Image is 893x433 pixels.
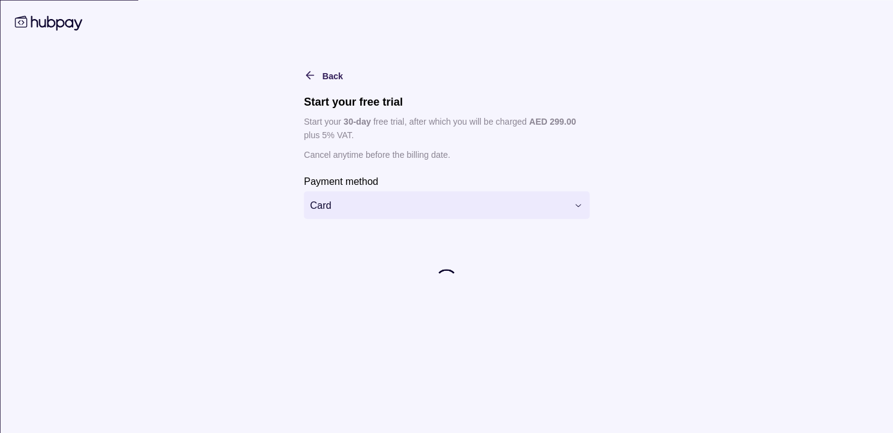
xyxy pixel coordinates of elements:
p: Cancel anytime before the billing date. [304,147,589,161]
button: Back [304,68,342,82]
label: Payment method [304,173,378,188]
h1: Start your free trial [304,95,589,108]
p: Payment method [304,176,378,186]
p: AED 299.00 [529,116,576,126]
p: 30 -day [344,116,371,126]
span: Back [322,71,342,80]
p: Start your free trial, after which you will be charged plus 5% VAT. [304,114,589,141]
